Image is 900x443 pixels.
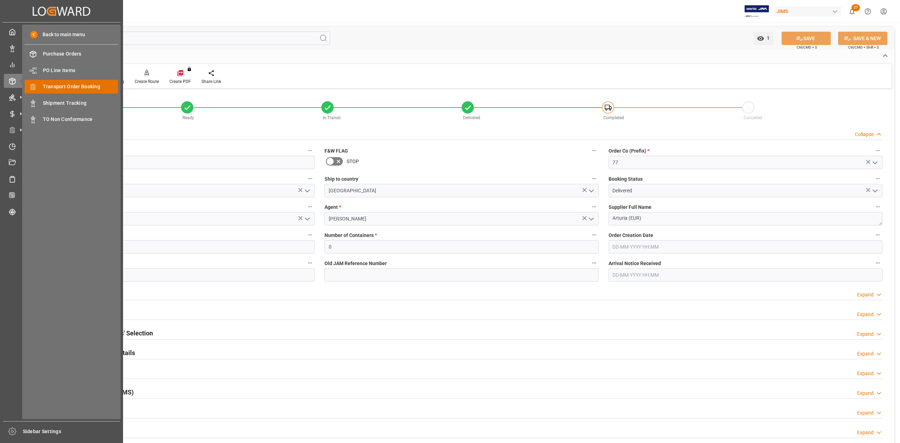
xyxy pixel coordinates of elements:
span: Supplier Full Name [609,204,651,211]
button: Arrival Notice Received [873,258,882,268]
button: Supplier Full Name [873,202,882,211]
span: TO Non Conformance [43,116,118,123]
button: Ready Date * [306,258,315,268]
button: open menu [869,157,880,168]
button: open menu [302,185,312,196]
span: PO Line Items [43,67,118,74]
button: Agent * [590,202,599,211]
img: Exertis%20JAM%20-%20Email%20Logo.jpg_1722504956.jpg [745,5,769,18]
a: Document Management [4,156,119,169]
a: My Cockpit [4,25,119,39]
button: open menu [585,213,596,224]
span: Transport Order Booking [43,83,118,90]
span: Booking Status [609,175,643,183]
button: Order Co (Prefix) * [873,146,882,155]
a: TO Non Conformance [25,113,118,126]
input: Search Fields [32,32,330,45]
input: DD-MM-YYYY HH:MM [609,240,882,253]
div: Expand [857,291,874,298]
input: DD-MM-YYYY HH:MM [609,268,882,282]
div: Create Route [135,78,159,85]
div: Collapse [855,131,874,138]
a: CO2 Calculator [4,188,119,202]
button: Supplier Number [306,230,315,239]
button: Help Center [860,4,876,19]
span: Sidebar Settings [23,428,120,435]
button: open menu [869,185,880,196]
button: Country of Origin (Suffix) * [306,174,315,183]
span: Ctrl/CMD + S [797,45,817,50]
button: JIMS [774,5,844,18]
div: JIMS [774,6,841,17]
span: F&W FLAG [324,147,348,155]
a: Shipment Tracking [25,96,118,110]
button: Old JAM Reference Number [590,258,599,268]
div: Share Link [201,78,221,85]
a: Sailing Schedules [4,172,119,186]
span: Back to main menu [38,31,85,38]
span: Old JAM Reference Number [324,260,387,267]
a: PO Line Items [25,63,118,77]
a: Data Management [4,41,119,55]
button: Ship to country [590,174,599,183]
a: Purchase Orders [25,47,118,61]
span: Ctrl/CMD + Shift + S [848,45,879,50]
button: SAVE [782,32,831,45]
span: 1 [764,35,770,41]
span: In-Transit [323,115,341,120]
span: Agent [324,204,341,211]
a: Transport Order Booking [25,80,118,94]
span: Order Co (Prefix) [609,147,649,155]
input: DD-MM-YYYY [41,268,315,282]
span: Ready [182,115,194,120]
span: Number of Containers [324,232,377,239]
button: Booking Status [873,174,882,183]
span: 27 [851,4,860,11]
div: Expand [857,311,874,318]
button: Number of Containers * [590,230,599,239]
div: Expand [857,330,874,338]
span: Cancelled [744,115,762,120]
div: Expand [857,370,874,377]
input: Type to search/select [41,184,315,197]
a: Timeslot Management V2 [4,139,119,153]
button: F&W FLAG [590,146,599,155]
a: My Reports [4,58,119,71]
span: Arrival Notice Received [609,260,661,267]
button: open menu [753,32,773,45]
button: JAM Reference Number [306,146,315,155]
button: open menu [302,213,312,224]
span: Completed [603,115,624,120]
div: Expand [857,350,874,358]
button: Order Creation Date [873,230,882,239]
button: show 27 new notifications [844,4,860,19]
button: Shipment type * [306,202,315,211]
a: Tracking Shipment [4,205,119,218]
span: Shipment Tracking [43,99,118,107]
textarea: Arturia (EUR) [609,212,882,225]
button: open menu [585,185,596,196]
div: Expand [857,390,874,397]
span: Purchase Orders [43,50,118,58]
button: SAVE & NEW [838,32,887,45]
div: Expand [857,429,874,436]
span: Delivered [463,115,480,120]
div: Expand [857,409,874,417]
span: Ship to country [324,175,358,183]
span: STOP [347,158,359,165]
span: Order Creation Date [609,232,653,239]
